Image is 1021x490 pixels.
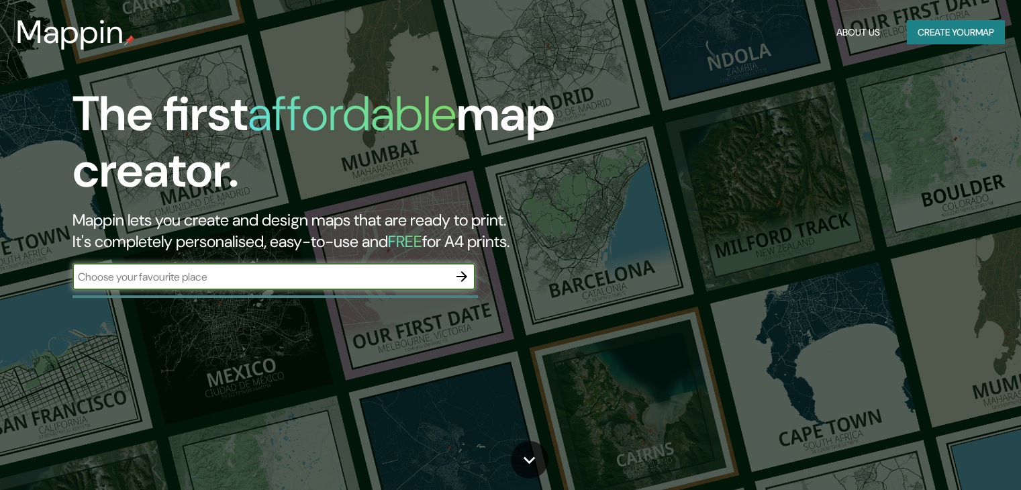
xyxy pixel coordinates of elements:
iframe: Help widget launcher [902,438,1006,475]
h1: The first map creator. [72,86,583,209]
img: mappin-pin [124,35,135,46]
input: Choose your favourite place [72,269,448,285]
button: Create yourmap [907,20,1005,45]
h2: Mappin lets you create and design maps that are ready to print. It's completely personalised, eas... [72,209,583,252]
h3: Mappin [16,13,124,51]
h5: FREE [388,231,422,252]
h1: affordable [248,83,456,145]
button: About Us [831,20,885,45]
